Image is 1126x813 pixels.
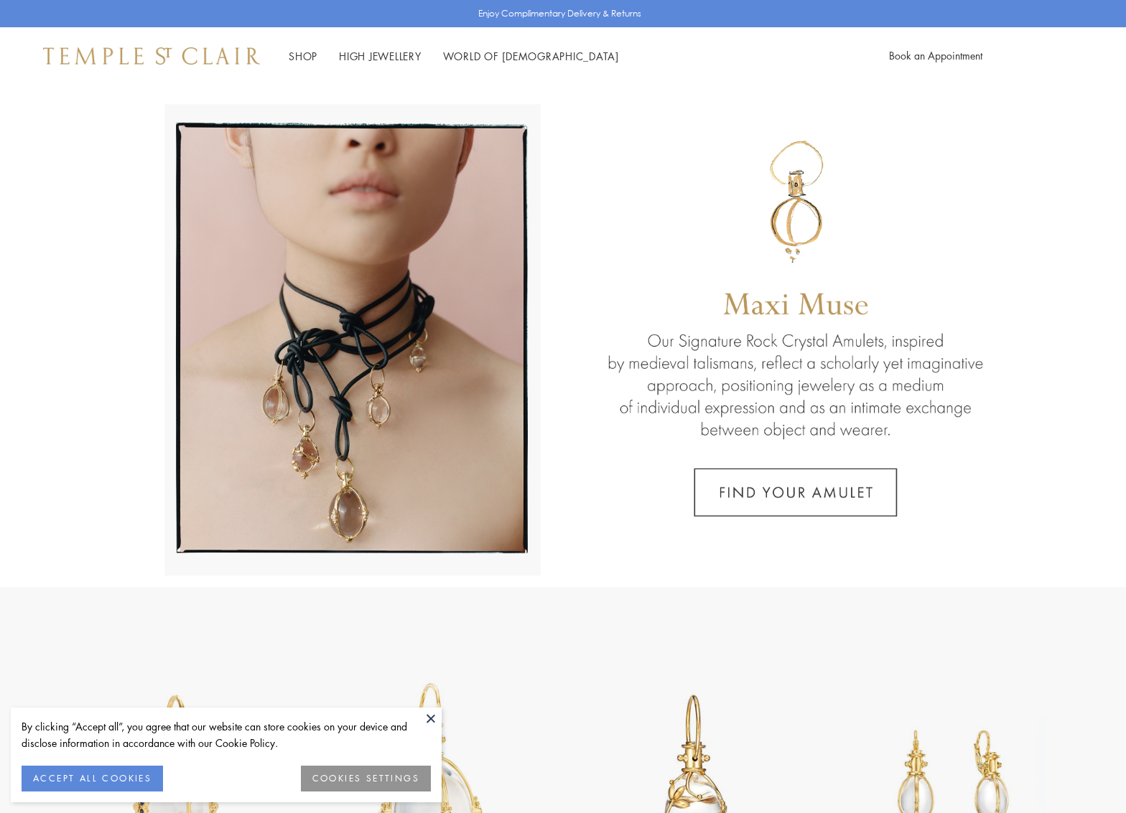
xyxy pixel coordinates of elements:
a: World of [DEMOGRAPHIC_DATA]World of [DEMOGRAPHIC_DATA] [443,49,619,63]
iframe: Gorgias live chat messenger [1054,746,1112,799]
nav: Main navigation [289,47,619,65]
a: View Wishlist [1047,47,1061,66]
img: Temple St. Clair [43,47,260,65]
button: ACCEPT ALL COOKIES [22,766,163,791]
p: Enjoy Complimentary Delivery & Returns [478,6,641,21]
a: ShopShop [289,49,317,63]
div: By clicking “Accept all”, you agree that our website can store cookies on your device and disclos... [22,718,431,751]
a: High JewelleryHigh Jewellery [339,49,422,63]
button: COOKIES SETTINGS [301,766,431,791]
a: Book an Appointment [889,48,982,62]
